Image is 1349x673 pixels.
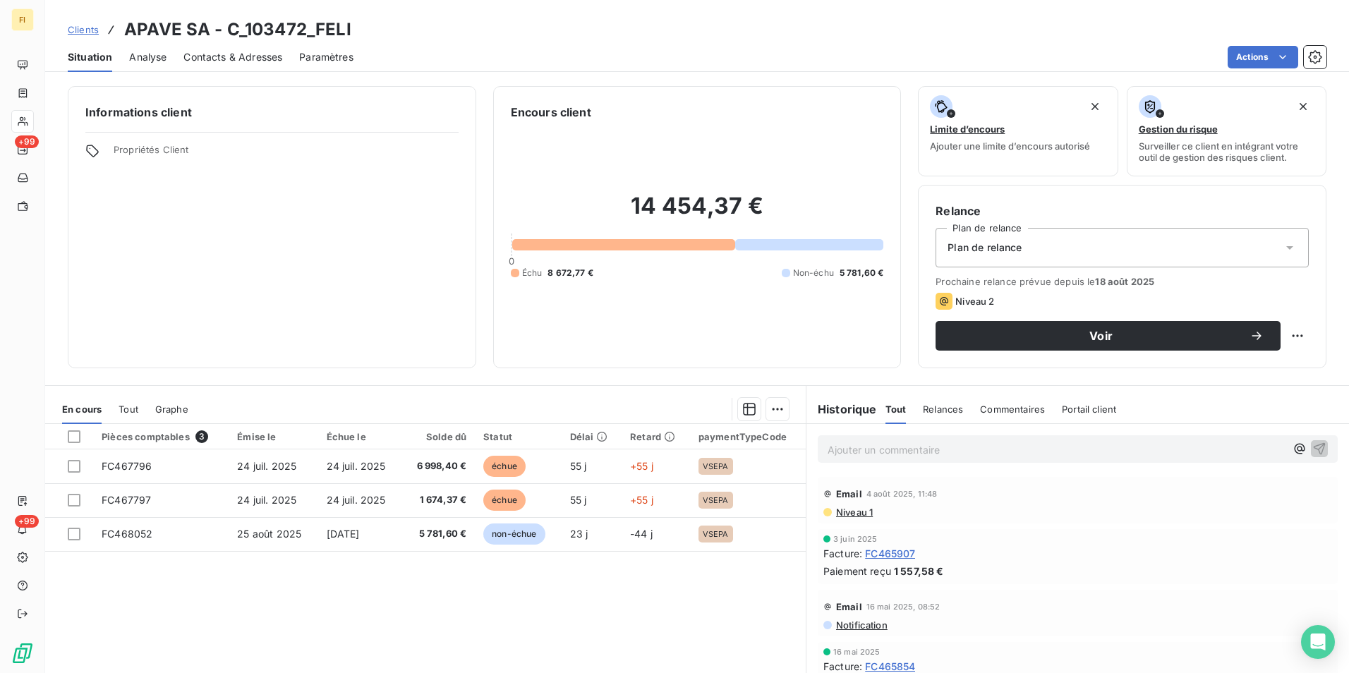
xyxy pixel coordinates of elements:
span: VSEPA [703,496,729,504]
span: Commentaires [980,404,1045,415]
h2: 14 454,37 € [511,192,884,234]
span: 55 j [570,494,587,506]
img: Logo LeanPay [11,642,34,665]
span: Notification [835,619,888,631]
h3: APAVE SA - C_103472_FELI [124,17,351,42]
span: 6 998,40 € [410,459,466,473]
span: 24 juil. 2025 [327,460,386,472]
div: Échue le [327,431,394,442]
span: Analyse [129,50,167,64]
span: 24 juil. 2025 [327,494,386,506]
span: Niveau 1 [835,507,873,518]
h6: Historique [806,401,877,418]
span: Contacts & Adresses [183,50,282,64]
div: paymentTypeCode [698,431,797,442]
span: échue [483,490,526,511]
span: FC467796 [102,460,152,472]
span: Voir [952,330,1250,341]
span: 55 j [570,460,587,472]
span: Paramètres [299,50,353,64]
span: Limite d’encours [930,123,1005,135]
span: 16 mai 2025, 08:52 [866,602,940,611]
h6: Informations client [85,104,459,121]
span: Clients [68,24,99,35]
span: 18 août 2025 [1095,276,1154,287]
div: Open Intercom Messenger [1301,625,1335,659]
h6: Relance [936,202,1309,219]
span: 3 [195,430,208,443]
a: Clients [68,23,99,37]
span: Email [836,601,862,612]
span: VSEPA [703,462,729,471]
div: Retard [630,431,682,442]
span: FC467797 [102,494,151,506]
button: Actions [1228,46,1298,68]
span: 1 557,58 € [894,564,944,578]
span: 24 juil. 2025 [237,494,296,506]
span: 0 [509,255,514,267]
span: Portail client [1062,404,1116,415]
div: Délai [570,431,614,442]
span: 24 juil. 2025 [237,460,296,472]
h6: Encours client [511,104,591,121]
span: -44 j [630,528,653,540]
span: +55 j [630,460,653,472]
span: 5 781,60 € [840,267,884,279]
button: Gestion du risqueSurveiller ce client en intégrant votre outil de gestion des risques client. [1127,86,1326,176]
span: Tout [119,404,138,415]
span: Non-échu [793,267,834,279]
span: Plan de relance [948,241,1022,255]
span: Ajouter une limite d’encours autorisé [930,140,1090,152]
span: Échu [522,267,543,279]
span: VSEPA [703,530,729,538]
span: FC465907 [865,546,915,561]
span: 8 672,77 € [548,267,593,279]
div: FI [11,8,34,31]
span: 5 781,60 € [410,527,466,541]
span: 16 mai 2025 [833,648,881,656]
span: 25 août 2025 [237,528,301,540]
span: +99 [15,135,39,148]
div: Pièces comptables [102,430,220,443]
span: Graphe [155,404,188,415]
span: +55 j [630,494,653,506]
span: [DATE] [327,528,360,540]
div: Émise le [237,431,309,442]
span: Facture : [823,546,862,561]
span: En cours [62,404,102,415]
span: 1 674,37 € [410,493,466,507]
span: Propriétés Client [114,144,459,164]
span: FC468052 [102,528,152,540]
span: échue [483,456,526,477]
span: Tout [885,404,907,415]
span: non-échue [483,523,545,545]
span: Niveau 2 [955,296,994,307]
span: 23 j [570,528,588,540]
span: Surveiller ce client en intégrant votre outil de gestion des risques client. [1139,140,1314,163]
div: Solde dû [410,431,466,442]
button: Limite d’encoursAjouter une limite d’encours autorisé [918,86,1118,176]
span: +99 [15,515,39,528]
span: Situation [68,50,112,64]
button: Voir [936,321,1281,351]
span: Paiement reçu [823,564,891,578]
span: Prochaine relance prévue depuis le [936,276,1309,287]
div: Statut [483,431,552,442]
span: 3 juin 2025 [833,535,878,543]
span: Email [836,488,862,499]
span: 4 août 2025, 11:48 [866,490,938,498]
span: Relances [923,404,963,415]
span: Gestion du risque [1139,123,1218,135]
